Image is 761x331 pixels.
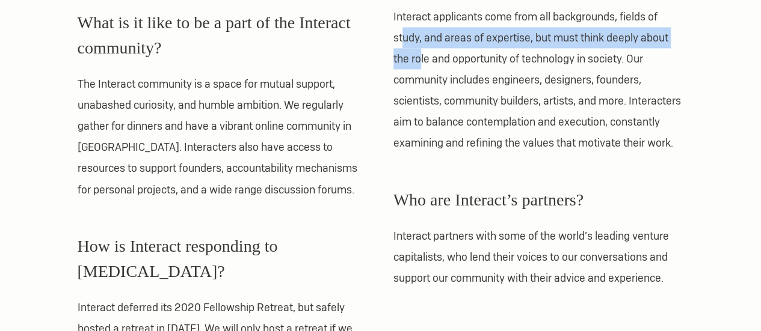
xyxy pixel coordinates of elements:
[393,187,684,212] h3: Who are Interact’s partners?
[78,233,368,284] h3: How is Interact responding to [MEDICAL_DATA]?
[78,10,368,61] h3: What is it like to be a part of the Interact community?
[393,225,684,288] p: Interact partners with some of the world’s leading venture capitalists, who lend their voices to ...
[78,73,368,199] p: The Interact community is a space for mutual support, unabashed curiosity, and humble ambition. W...
[393,6,684,153] p: Interact applicants come from all backgrounds, fields of study, and areas of expertise, but must ...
